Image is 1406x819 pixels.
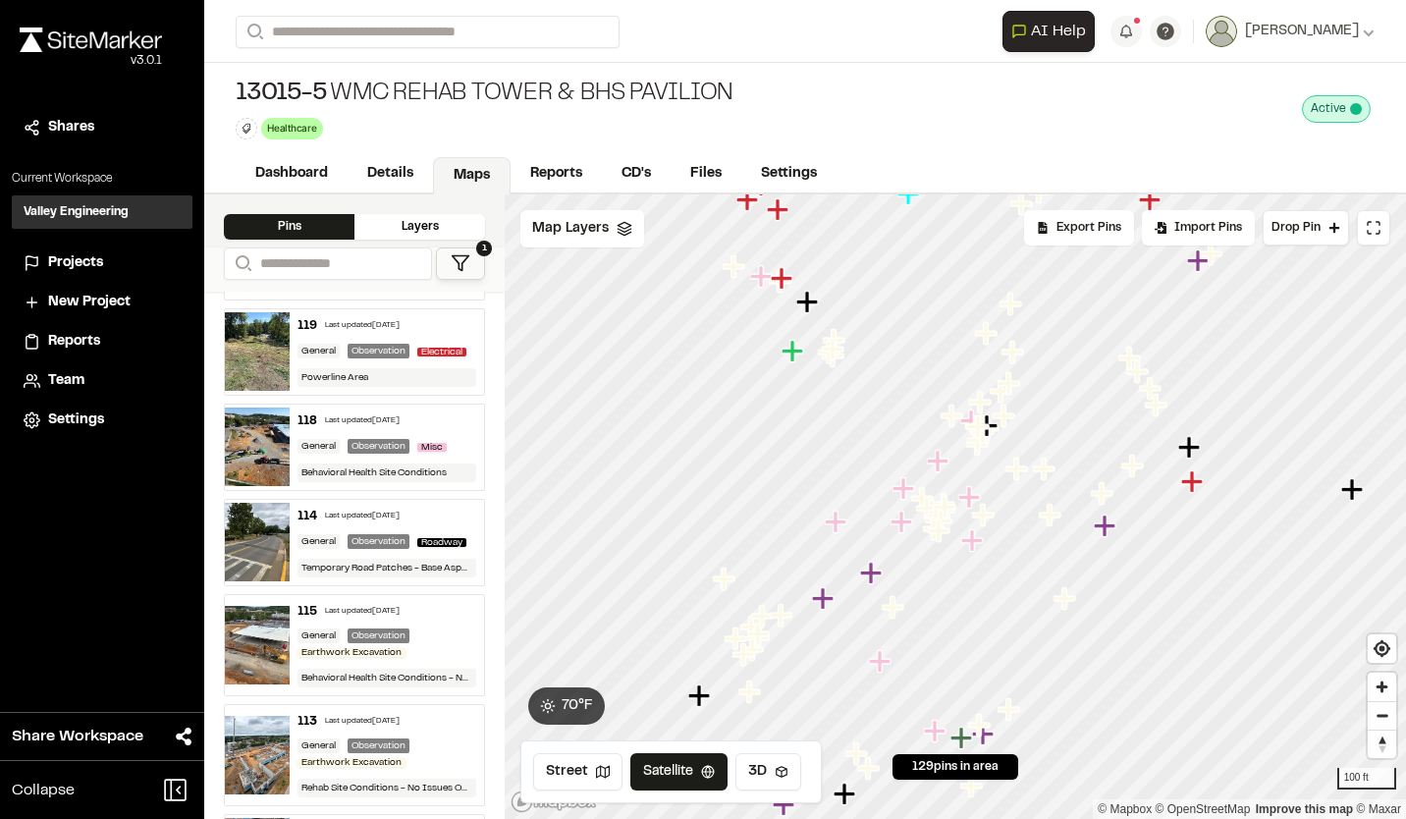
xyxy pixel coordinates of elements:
div: Map marker [818,340,843,365]
div: Behavioral Health Site Conditions - No Issues Observed [297,669,476,687]
div: Map marker [998,697,1023,723]
button: Satellite [630,753,728,791]
img: file [225,503,290,581]
div: Map marker [741,637,767,663]
div: Map marker [1091,481,1116,507]
div: General [297,628,340,643]
div: Map marker [1181,469,1207,495]
div: Map marker [950,726,976,751]
div: Map marker [967,414,993,440]
div: Map marker [961,528,987,554]
div: Map marker [1005,457,1031,482]
span: New Project [48,292,131,313]
div: Map marker [970,419,996,445]
div: 118 [297,412,317,430]
div: Map marker [750,173,776,198]
div: Map marker [1126,359,1152,385]
a: OpenStreetMap [1156,802,1251,816]
div: Map marker [725,627,750,652]
a: Maxar [1356,802,1401,816]
div: Map marker [972,420,998,446]
a: Maps [433,157,511,194]
div: Map marker [1118,346,1144,371]
div: Map marker [928,504,953,529]
div: Map marker [770,603,795,628]
div: Powerline Area [297,368,476,387]
span: Import Pins [1174,219,1242,237]
div: Map marker [769,269,794,295]
div: Map marker [812,586,838,612]
a: Reports [24,331,181,353]
div: Map marker [930,509,955,534]
a: Shares [24,117,181,138]
div: General [297,738,340,753]
span: 1 [476,241,492,256]
button: Drop Pin [1263,210,1349,246]
div: Map marker [732,642,758,668]
span: Team [48,370,84,392]
div: Map marker [965,414,991,440]
div: Map marker [1200,242,1225,267]
div: Last updated [DATE] [325,511,400,522]
div: Map marker [1187,248,1213,274]
div: Map marker [928,519,953,544]
div: Map marker [738,680,764,705]
div: Map marker [923,517,948,542]
span: Roadway [417,538,466,547]
span: 129 pins in area [912,758,999,776]
div: No pins available to export [1024,210,1134,246]
div: Map marker [860,561,886,586]
div: Map marker [966,432,992,458]
div: Observation [348,628,409,643]
div: Map marker [1145,393,1170,418]
div: Map marker [825,510,850,535]
span: Electrical [417,348,466,356]
a: New Project [24,292,181,313]
p: Current Workspace [12,170,192,188]
span: AI Help [1031,20,1086,43]
button: Search [236,16,271,48]
div: Map marker [975,321,1000,347]
div: Map marker [750,264,776,290]
div: 119 [297,317,317,335]
div: Map marker [751,604,777,629]
span: Reset bearing to north [1368,731,1396,758]
div: Map marker [934,495,959,520]
button: Zoom in [1368,673,1396,701]
div: Map marker [1000,292,1025,317]
div: Observation [348,738,409,753]
span: Map Layers [532,218,609,240]
div: Last updated [DATE] [325,320,400,332]
div: Map marker [1010,191,1036,217]
div: Map marker [891,510,916,535]
div: Map marker [993,404,1018,429]
a: CD's [602,155,671,192]
div: General [297,439,340,454]
div: Map marker [736,188,762,213]
span: Earthwork Excavation [297,648,406,657]
div: Observation [348,534,409,549]
div: Observation [348,439,409,454]
div: Map marker [911,486,937,512]
a: Mapbox logo [511,791,597,813]
a: Files [671,155,741,192]
a: Reports [511,155,602,192]
button: Find my location [1368,634,1396,663]
span: Drop Pin [1271,219,1321,237]
div: Map marker [1139,188,1164,213]
button: Reset bearing to north [1368,730,1396,758]
div: Oh geez...please don't... [20,52,162,70]
div: Map marker [933,498,958,523]
div: Pins [224,214,354,240]
div: Map marker [822,344,847,369]
button: 3D [735,753,801,791]
a: Settings [741,155,837,192]
img: rebrand.png [20,27,162,52]
div: Map marker [972,722,998,747]
div: Map marker [1039,503,1064,528]
div: Import Pins into your project [1142,210,1255,246]
a: Details [348,155,433,192]
div: Map marker [960,774,986,799]
div: Map marker [1001,340,1027,365]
